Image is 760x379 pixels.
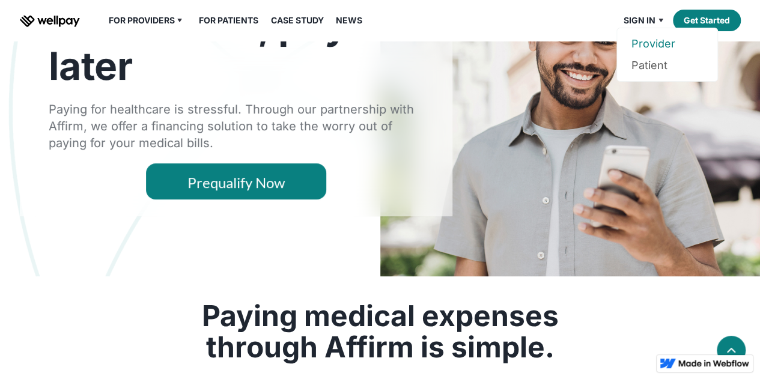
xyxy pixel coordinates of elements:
[164,300,597,363] h2: Paying medical expenses through Affirm is simple.
[192,13,266,28] a: For Patients
[264,13,331,28] a: Case Study
[20,13,80,28] a: home
[109,13,175,28] div: For Providers
[673,10,741,31] a: Get Started
[616,28,718,82] nav: Sign in
[49,5,424,86] h1: Health first, pay later
[329,13,369,28] a: News
[49,101,424,151] div: Paying for healthcare is stressful. Through our partnership with Affirm, we offer a financing sol...
[631,33,703,55] a: Provider
[146,163,326,199] a: Prequalify Now
[102,13,192,28] div: For Providers
[616,13,673,28] div: Sign in
[631,55,703,76] a: Patient
[624,13,655,28] div: Sign in
[678,360,749,367] img: Made in Webflow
